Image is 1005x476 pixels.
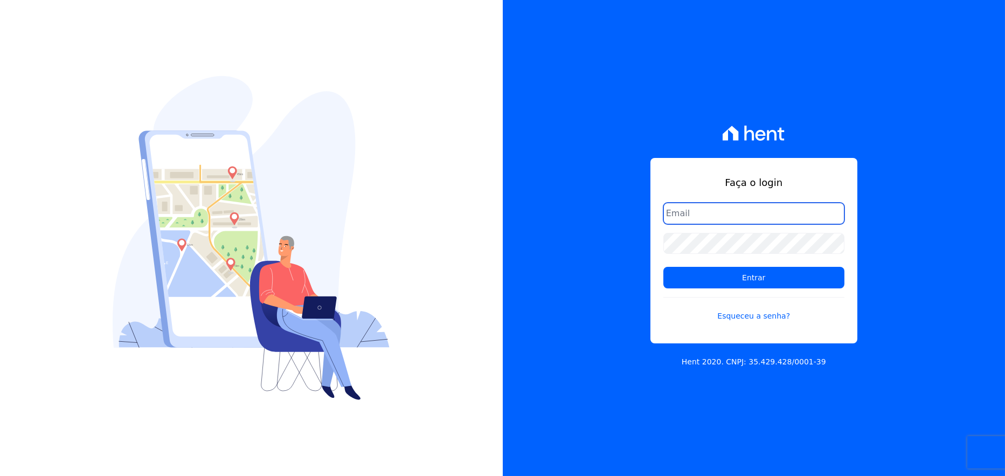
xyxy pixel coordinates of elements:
[113,76,390,400] img: Login
[663,175,844,190] h1: Faça o login
[682,356,826,368] p: Hent 2020. CNPJ: 35.429.428/0001-39
[663,267,844,288] input: Entrar
[663,203,844,224] input: Email
[663,297,844,322] a: Esqueceu a senha?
